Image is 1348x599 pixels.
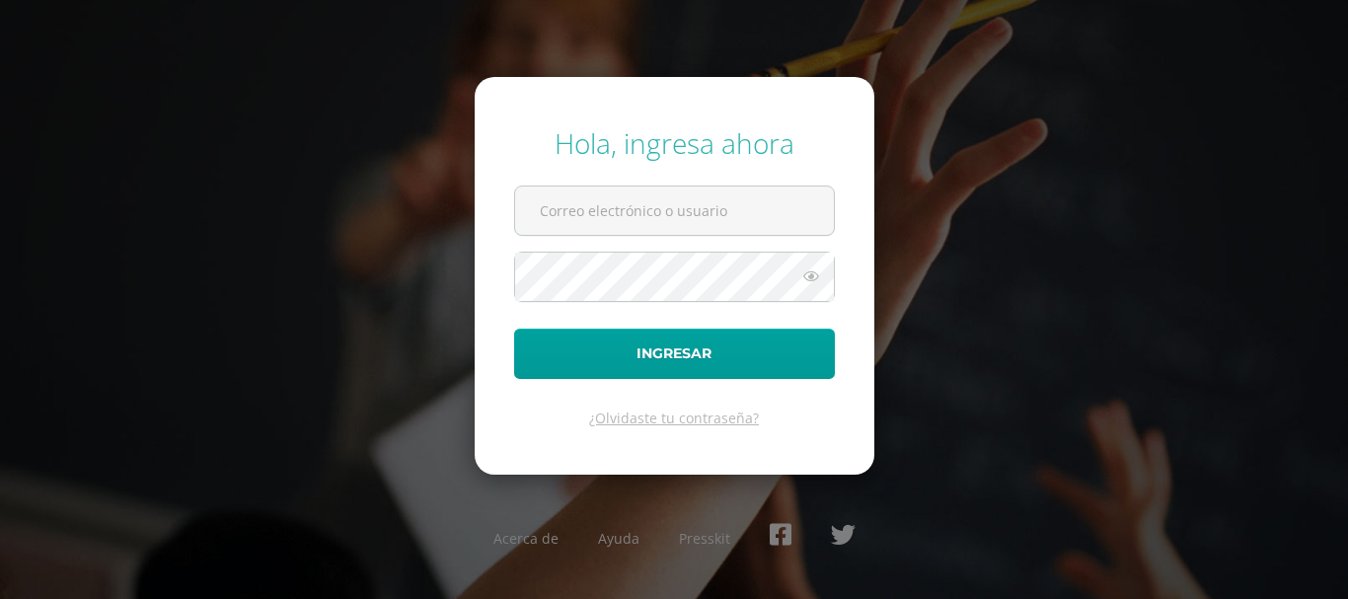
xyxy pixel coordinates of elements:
[514,124,835,162] div: Hola, ingresa ahora
[598,529,639,548] a: Ayuda
[679,529,730,548] a: Presskit
[589,409,759,427] a: ¿Olvidaste tu contraseña?
[493,529,559,548] a: Acerca de
[515,187,834,235] input: Correo electrónico o usuario
[514,329,835,379] button: Ingresar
